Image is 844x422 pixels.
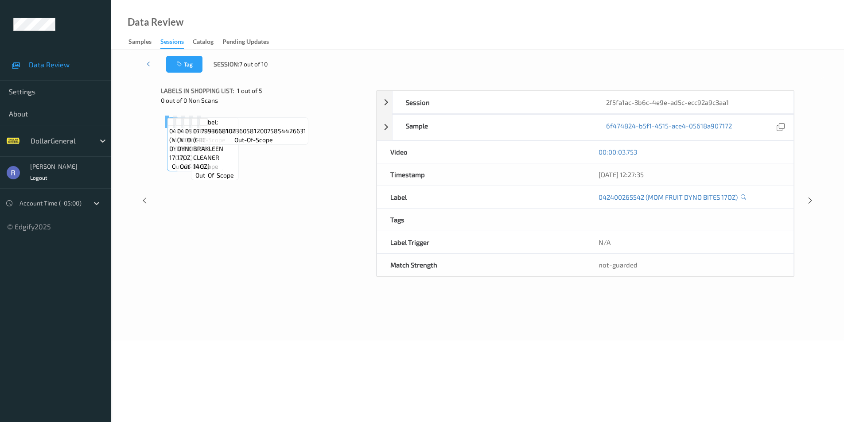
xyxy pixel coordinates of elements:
[128,36,160,48] a: Samples
[172,162,210,171] span: out-of-scope
[377,254,585,276] div: Match Strength
[237,86,262,95] span: 1 out of 5
[160,36,193,49] a: Sessions
[193,37,214,48] div: Catalog
[377,163,585,186] div: Timestamp
[239,60,268,69] span: 7 out of 10
[201,118,306,136] span: Label: 799366810236058120075854426631
[128,37,152,48] div: Samples
[377,186,585,208] div: Label
[161,86,234,95] span: Labels in shopping list:
[599,147,637,156] a: 00:00:03.753
[214,60,239,69] span: Session:
[377,209,585,231] div: Tags
[187,136,226,144] span: out-of-scope
[377,91,794,114] div: Session2f5fa1ac-3b6c-4e9e-ad5c-ecc92a9c3aa1
[599,193,738,201] a: 042400265542 (MOM FRUIT DYNO BITES 17OZ)
[599,260,780,269] div: not-guarded
[585,231,793,253] div: N/A
[599,170,780,179] div: [DATE] 12:27:35
[180,162,218,171] span: out-of-scope
[377,141,585,163] div: Video
[377,231,585,253] div: Label Trigger
[160,37,184,49] div: Sessions
[234,136,273,144] span: out-of-scope
[222,36,278,48] a: Pending Updates
[166,56,202,73] button: Tag
[222,37,269,48] div: Pending Updates
[177,118,221,162] span: Label: 042400265542 (MOM FRUIT DYNO BITES 17OZ)
[161,96,370,105] div: 0 out of 0 Non Scans
[128,18,183,27] div: Data Review
[377,114,794,140] div: Sample6f474824-b5f1-4515-ace4-05618a907172
[169,118,213,162] span: Label: 042400265542 (MOM FRUIT DYNO BITES 17OZ)
[393,91,593,113] div: Session
[193,118,237,171] span: Label: 078254050508 (CRC BRAKLEEN CLEANER 14OZ)
[393,115,593,140] div: Sample
[195,171,234,180] span: out-of-scope
[593,91,793,113] div: 2f5fa1ac-3b6c-4e9e-ad5c-ecc92a9c3aa1
[606,121,732,133] a: 6f474824-b5f1-4515-ace4-05618a907172
[193,36,222,48] a: Catalog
